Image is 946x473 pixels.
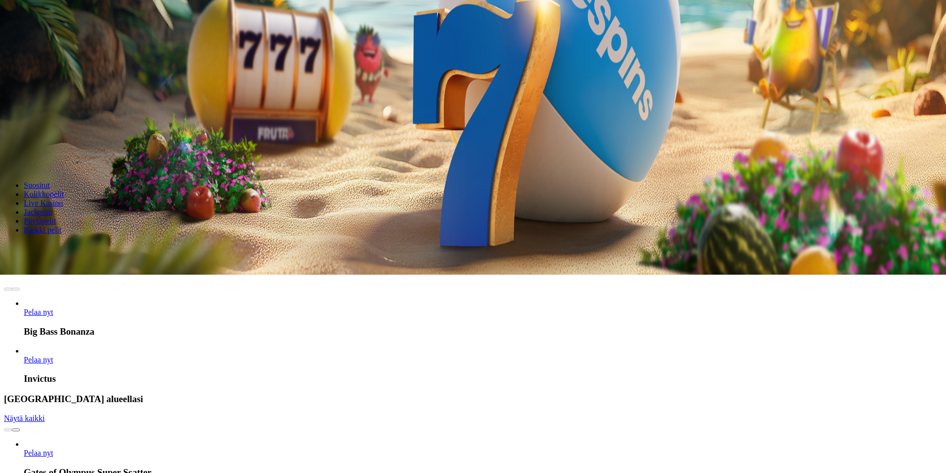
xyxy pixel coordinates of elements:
a: Big Bass Bonanza [24,308,53,316]
a: Invictus [24,355,53,364]
a: Kolikkopelit [24,190,64,198]
h3: Invictus [24,373,942,384]
nav: Lobby [4,164,942,235]
article: Invictus [24,347,942,385]
span: Pelaa nyt [24,449,53,457]
h3: Big Bass Bonanza [24,326,942,337]
button: prev slide [4,428,12,431]
span: Pelaa nyt [24,355,53,364]
button: next slide [12,288,20,291]
button: next slide [12,428,20,431]
a: Pöytäpelit [24,217,56,225]
h3: [GEOGRAPHIC_DATA] alueellasi [4,394,942,405]
a: Jackpotit [24,208,53,216]
a: Kaikki pelit [24,226,62,234]
a: Gates of Olympus Super Scatter [24,449,53,457]
a: Suositut [24,181,50,189]
button: prev slide [4,288,12,291]
a: Live Kasino [24,199,63,207]
a: Näytä kaikki [4,414,45,422]
span: Pelaa nyt [24,308,53,316]
header: Lobby [4,164,942,253]
article: Big Bass Bonanza [24,299,942,337]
